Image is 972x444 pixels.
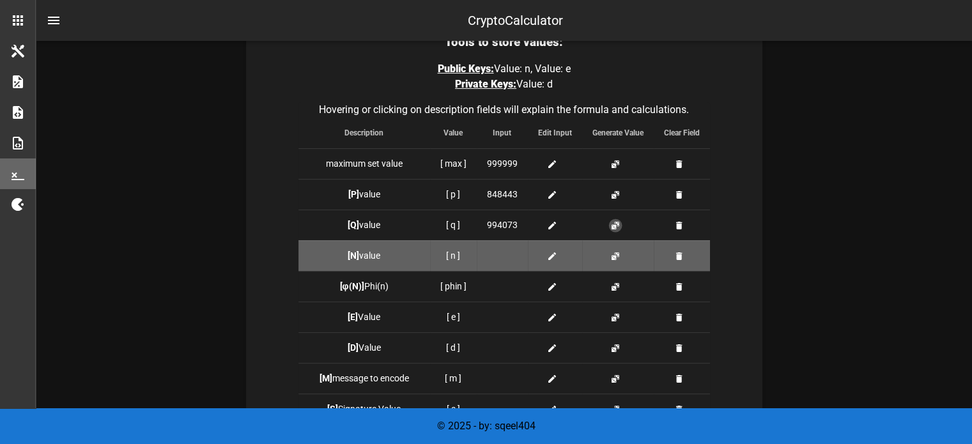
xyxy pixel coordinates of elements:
th: Edit Input [528,118,582,148]
b: [D] [348,342,359,353]
b: [P] [348,189,359,199]
span: 999999 [487,157,518,171]
span: Generate Value [592,128,644,137]
td: [ s ] [430,394,477,424]
b: [S] [327,404,338,414]
div: CryptoCalculator [468,11,563,30]
td: [ phin ] [430,271,477,302]
td: [ e ] [430,302,477,332]
span: 848443 [487,188,518,201]
caption: Hovering or clicking on description fields will explain the formula and calculations. [298,102,710,118]
span: message to encode [320,373,409,383]
p: Value: n, Value: e Value: d [298,61,710,92]
span: © 2025 - by: sqeel404 [437,420,536,432]
span: 994073 [487,218,518,232]
h3: Tools to store values: [298,33,710,51]
b: [φ(N)] [339,281,364,291]
th: Input [477,118,528,148]
span: maximum set value [326,158,403,169]
span: Value [348,312,380,322]
td: [ max ] [430,148,477,179]
span: value [348,189,380,199]
span: Public Keys: [438,63,494,75]
b: [N] [348,250,359,261]
span: Description [344,128,383,137]
span: Value [444,128,463,137]
b: [E] [348,312,358,322]
span: Phi(n) [339,281,388,291]
td: [ d ] [430,332,477,363]
b: [M] [320,373,332,383]
td: [ m ] [430,363,477,394]
span: Edit Input [538,128,572,137]
span: Input [493,128,511,137]
b: [Q] [348,220,359,230]
th: Generate Value [582,118,654,148]
span: Clear Field [664,128,700,137]
th: Clear Field [654,118,710,148]
span: Value [348,342,381,353]
td: [ q ] [430,210,477,240]
span: value [348,220,380,230]
td: [ n ] [430,240,477,271]
td: [ p ] [430,179,477,210]
th: Value [430,118,477,148]
th: Description [298,118,430,148]
span: Signature Value [327,404,401,414]
button: nav-menu-toggle [38,5,69,36]
span: value [348,250,380,261]
span: Private Keys: [455,78,516,90]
